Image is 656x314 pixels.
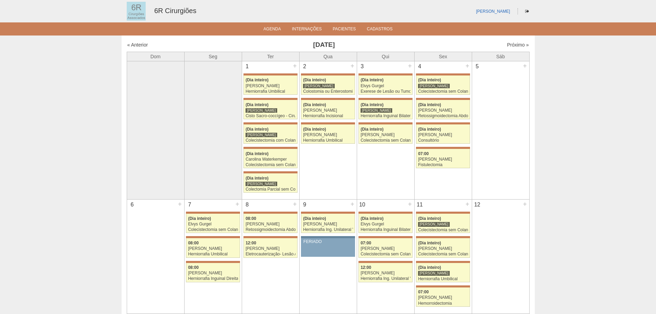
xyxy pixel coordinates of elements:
div: Key: Maria Braido [301,122,355,124]
div: [PERSON_NAME] [303,133,353,137]
a: Agenda [263,27,281,33]
div: 12 [472,200,483,210]
div: Key: Maria Braido [416,236,470,238]
div: Key: Maria Braido [358,98,412,100]
div: [PERSON_NAME] [361,271,410,275]
div: Key: Maria Braido [416,147,470,149]
div: Cisto Sacro-coccígeo - Cirurgia [246,114,295,118]
div: + [350,61,355,70]
div: Key: Maria Braido [243,73,297,75]
div: 3 [357,61,368,72]
th: Qua [299,52,357,61]
div: Herniorrafia Incisional [303,114,353,118]
div: + [177,200,183,209]
div: [PERSON_NAME] [418,133,468,137]
div: [PERSON_NAME] [418,222,450,227]
div: [PERSON_NAME] [246,84,295,88]
div: Colostomia ou Enterostomia [303,89,353,94]
span: (Dia inteiro) [303,78,326,82]
span: (Dia inteiro) [246,151,269,156]
span: 07:00 [418,290,429,294]
a: (Dia inteiro) [PERSON_NAME] Colecistectomia sem Colangiografia VL [416,214,470,233]
a: (Dia inteiro) [PERSON_NAME] Colostomia ou Enterostomia [301,75,355,95]
div: [PERSON_NAME] [303,222,353,226]
div: Retossigmoidectomia Abdominal [418,114,468,118]
span: (Dia inteiro) [246,127,269,132]
div: [PERSON_NAME] [418,246,468,251]
div: Fistulectomia [418,163,468,167]
a: (Dia inteiro) [PERSON_NAME] Colecistectomia sem Colangiografia VL [416,75,470,95]
div: 7 [185,200,195,210]
span: 07:00 [418,151,429,156]
div: Consultório [418,138,468,143]
a: 07:00 [PERSON_NAME] Colecistectomia sem Colangiografia VL [358,238,412,257]
div: [PERSON_NAME] [188,271,238,275]
div: Key: Aviso [301,236,355,238]
div: Key: Maria Braido [186,261,240,263]
span: (Dia inteiro) [418,127,441,132]
span: 12:00 [246,241,256,245]
span: (Dia inteiro) [418,216,441,221]
a: (Dia inteiro) [PERSON_NAME] Cisto Sacro-coccígeo - Cirurgia [243,100,297,119]
div: Elvys Gurgel [361,84,410,88]
div: Colecistectomia sem Colangiografia VL [361,252,410,256]
div: [PERSON_NAME] [246,132,277,138]
div: [PERSON_NAME] [303,108,353,113]
div: [PERSON_NAME] [418,83,450,89]
div: Exerese de Lesão ou Tumor de Pele [361,89,410,94]
div: [PERSON_NAME] [188,246,238,251]
div: + [235,200,240,209]
div: [PERSON_NAME] [303,83,335,89]
a: (Dia inteiro) Elvys Gurgel Exerese de Lesão ou Tumor de Pele [358,75,412,95]
div: + [350,200,355,209]
span: (Dia inteiro) [418,241,441,245]
div: Eletrocauterização- Lesão Anal [246,252,295,256]
div: [PERSON_NAME] [418,295,468,300]
div: Key: Maria Braido [358,73,412,75]
div: 1 [242,61,253,72]
th: Seg [184,52,242,61]
a: « Anterior [127,42,148,48]
span: (Dia inteiro) [418,265,441,270]
span: (Dia inteiro) [246,176,269,181]
a: (Dia inteiro) [PERSON_NAME] Herniorrafia Ing. Unilateral VL [301,214,355,233]
div: 6 [127,200,138,210]
div: Key: Maria Braido [301,212,355,214]
div: [PERSON_NAME] [246,222,295,226]
span: (Dia inteiro) [246,102,269,107]
a: Cadastros [367,27,393,33]
div: [PERSON_NAME] [246,108,277,113]
div: + [292,61,298,70]
div: Key: Maria Braido [358,261,412,263]
span: (Dia inteiro) [418,102,441,107]
div: 2 [300,61,310,72]
span: 08:00 [188,241,199,245]
div: Herniorrafia Inguinal Bilateral [361,114,410,118]
div: Key: Maria Braido [301,73,355,75]
h3: [DATE] [223,40,424,50]
div: Herniorrafia Umbilical [303,138,353,143]
a: (Dia inteiro) [PERSON_NAME] Colectomia Parcial sem Colostomia [243,173,297,193]
div: Key: Maria Braido [358,212,412,214]
div: Colecistectomia com Colangiografia VL [246,138,295,143]
div: Key: Maria Braido [416,122,470,124]
div: 8 [242,200,253,210]
div: + [465,61,470,70]
a: (Dia inteiro) Elvys Gurgel Herniorrafia Inguinal Bilateral [358,214,412,233]
a: 08:00 [PERSON_NAME] Herniorrafia Inguinal Direita [186,263,240,282]
a: (Dia inteiro) Elvys Gurgel Colecistectomia sem Colangiografia VL [186,214,240,233]
a: 12:00 [PERSON_NAME] Eletrocauterização- Lesão Anal [243,238,297,257]
i: Sair [525,9,529,13]
div: [PERSON_NAME] [418,157,468,162]
div: + [522,61,528,70]
div: Herniorrafia Inguinal Direita [188,276,238,281]
span: (Dia inteiro) [361,78,384,82]
div: Herniorrafia Umbilical [246,89,295,94]
span: 08:00 [246,216,256,221]
div: 4 [415,61,425,72]
span: (Dia inteiro) [361,127,384,132]
th: Sex [414,52,472,61]
div: Key: Maria Braido [358,122,412,124]
th: Qui [357,52,414,61]
div: [PERSON_NAME] [246,246,295,251]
